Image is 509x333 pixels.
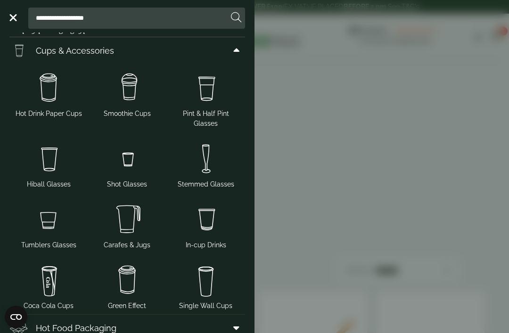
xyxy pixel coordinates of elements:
span: Stemmed Glasses [178,179,234,189]
span: Green Effect [108,301,146,311]
span: Coca Cola Cups [24,301,74,311]
img: Stemmed_glass.svg [170,140,241,178]
img: PintNhalf_cup.svg [170,69,241,107]
span: Carafes & Jugs [104,240,150,250]
a: Shot Glasses [92,138,163,191]
span: Tumblers Glasses [21,240,76,250]
a: Carafes & Jugs [92,199,163,252]
a: Cups & Accessories [9,37,245,64]
span: Cups & Accessories [36,44,114,57]
a: Pint & Half Pint Glasses [170,67,241,130]
img: Hiball.svg [13,140,84,178]
span: In-cup Drinks [186,240,226,250]
a: Coca Cola Cups [13,260,84,313]
span: Shot Glasses [107,179,147,189]
img: Shot_glass.svg [92,140,163,178]
a: Hiball Glasses [13,138,84,191]
a: Green Effect [92,260,163,313]
a: Smoothie Cups [92,67,163,121]
button: Open CMP widget [5,306,27,328]
img: plain-soda-cup.svg [170,261,241,299]
img: Smoothie_cups.svg [92,69,163,107]
a: In-cup Drinks [170,199,241,252]
a: Single Wall Cups [170,260,241,313]
a: Tumblers Glasses [13,199,84,252]
span: Single Wall Cups [179,301,232,311]
span: Hot Drink Paper Cups [16,109,82,119]
img: Incup_drinks.svg [170,201,241,238]
a: Hot Drink Paper Cups [13,67,84,121]
a: Stemmed Glasses [170,138,241,191]
span: Pint & Half Pint Glasses [170,109,241,129]
img: PintNhalf_cup.svg [9,41,28,60]
span: Smoothie Cups [104,109,151,119]
img: HotDrink_paperCup.svg [92,261,163,299]
img: cola.svg [13,261,84,299]
img: Tumbler_glass.svg [13,201,84,238]
span: Hiball Glasses [27,179,71,189]
img: JugsNcaraffes.svg [92,201,163,238]
img: HotDrink_paperCup.svg [13,69,84,107]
